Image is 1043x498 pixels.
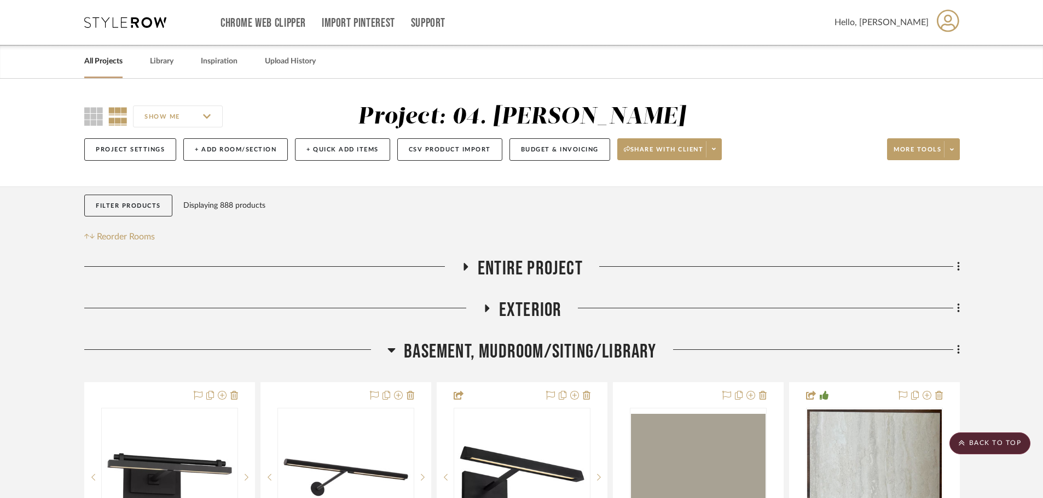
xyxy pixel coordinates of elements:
[322,19,395,28] a: Import Pinterest
[624,145,704,162] span: Share with client
[949,432,1030,454] scroll-to-top-button: BACK TO TOP
[887,138,960,160] button: More tools
[84,230,155,243] button: Reorder Rooms
[183,195,265,216] div: Displaying 888 products
[478,257,583,280] span: Entire Project
[84,54,123,69] a: All Projects
[97,230,155,243] span: Reorder Rooms
[150,54,173,69] a: Library
[358,106,686,128] div: Project: 04. [PERSON_NAME]
[295,138,390,161] button: + Quick Add Items
[397,138,502,161] button: CSV Product Import
[617,138,722,160] button: Share with client
[183,138,288,161] button: + Add Room/Section
[835,16,929,29] span: Hello, [PERSON_NAME]
[894,145,941,162] span: More tools
[499,298,562,322] span: Exterior
[201,54,237,69] a: Inspiration
[221,19,306,28] a: Chrome Web Clipper
[404,340,656,364] span: Basement, Mudroom/Siting/Library
[509,138,610,161] button: Budget & Invoicing
[84,138,176,161] button: Project Settings
[411,19,445,28] a: Support
[265,54,316,69] a: Upload History
[84,195,172,217] button: Filter Products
